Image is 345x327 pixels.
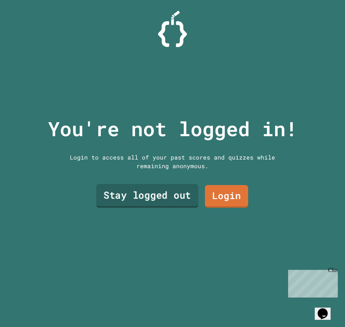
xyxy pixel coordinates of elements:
div: Chat with us now!Close [3,3,50,46]
iframe: chat widget [285,267,338,298]
a: Stay logged out [96,184,198,208]
iframe: chat widget [315,298,338,320]
div: Login to access all of your past scores and quizzes while remaining anonymous. [64,153,281,170]
img: Logo.svg [158,11,187,47]
p: You're not logged in! [48,114,297,144]
a: Login [205,185,248,208]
